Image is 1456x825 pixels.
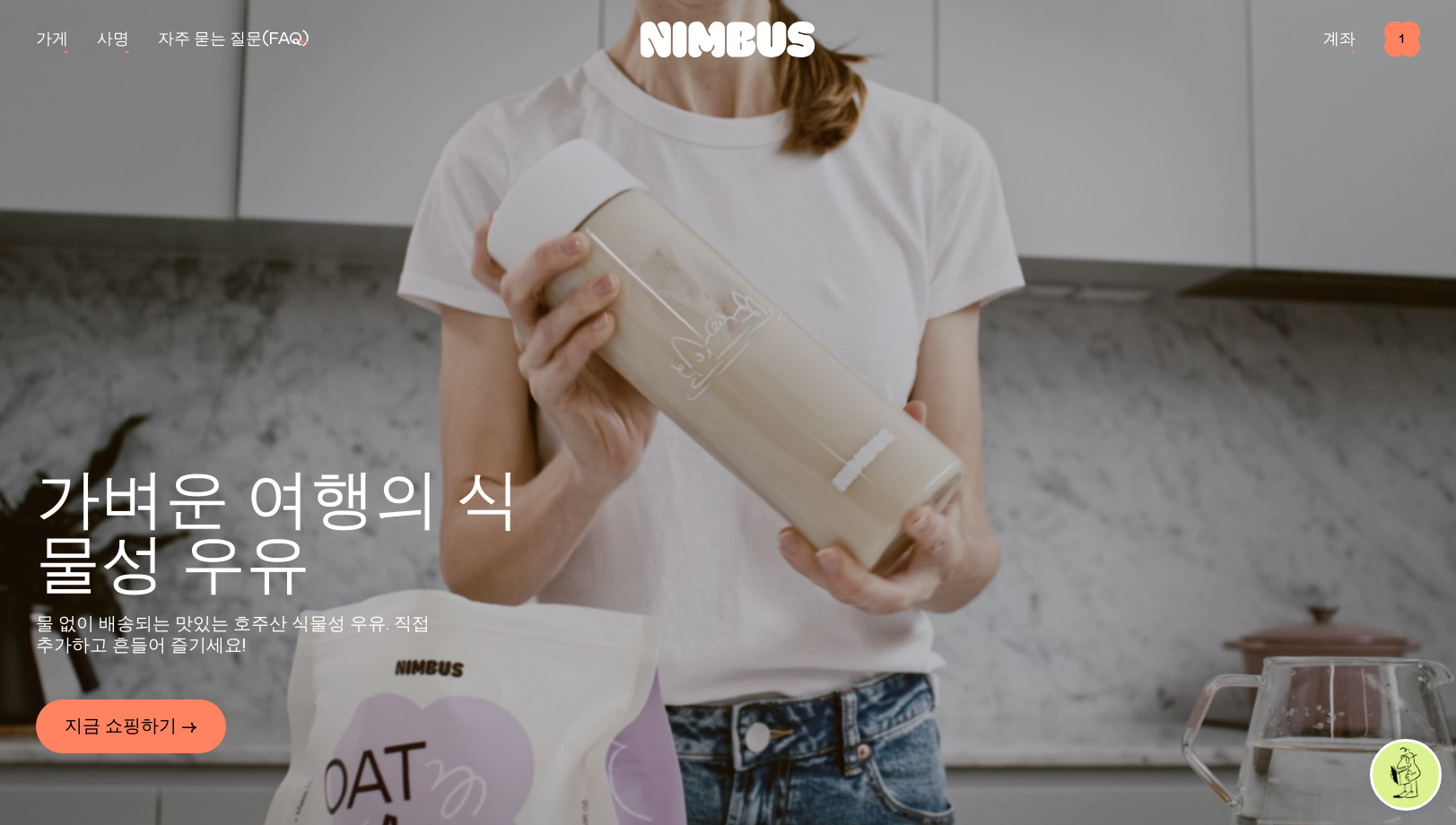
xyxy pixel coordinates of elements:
button: 1 [1384,22,1420,57]
a: 자주 묻는 질문(FAQ) [158,31,309,48]
a: 지금 쇼핑하기 → [36,699,226,753]
p: 물 없이 배송되는 맛있는 호주산 식물성 우유. 직접 추가하고 흔들어 즐기세요! [36,613,438,656]
a: 계좌 [1323,31,1356,48]
a: 사명 [97,31,129,48]
img: 대리인 [1373,742,1439,808]
h1: 가벼운 여행의 식물성 우유 [36,470,553,599]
